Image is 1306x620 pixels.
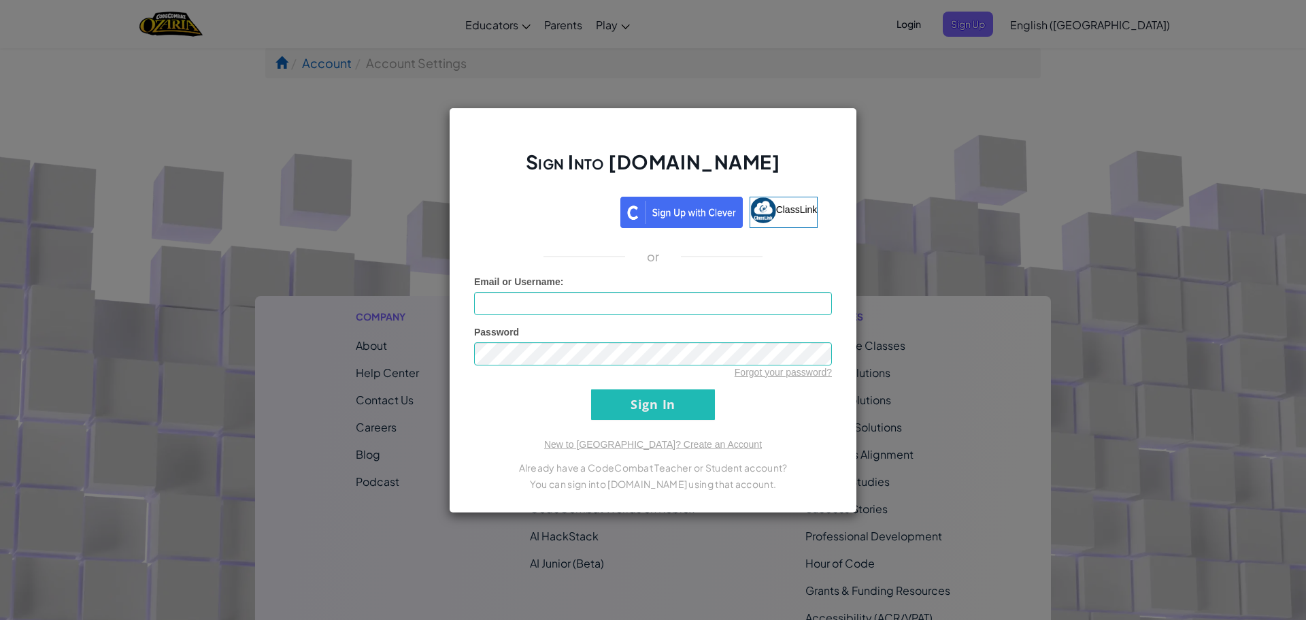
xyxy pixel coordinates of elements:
[620,197,743,228] img: clever_sso_button@2x.png
[776,203,818,214] span: ClassLink
[474,149,832,189] h2: Sign Into [DOMAIN_NAME]
[474,327,519,338] span: Password
[735,367,832,378] a: Forgot your password?
[474,275,564,289] label: :
[474,459,832,476] p: Already have a CodeCombat Teacher or Student account?
[482,195,620,225] iframe: Sign in with Google Button
[647,248,660,265] p: or
[474,476,832,492] p: You can sign into [DOMAIN_NAME] using that account.
[750,197,776,223] img: classlink-logo-small.png
[544,439,762,450] a: New to [GEOGRAPHIC_DATA]? Create an Account
[474,276,560,287] span: Email or Username
[591,389,715,420] input: Sign In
